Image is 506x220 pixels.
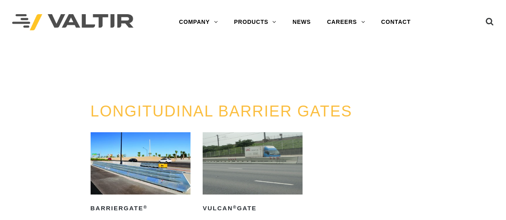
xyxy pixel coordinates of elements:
[91,202,191,215] h2: BarrierGate
[373,14,419,30] a: CONTACT
[203,132,303,215] a: Vulcan®Gate
[233,205,237,209] sup: ®
[319,14,373,30] a: CAREERS
[12,14,133,31] img: Valtir
[284,14,319,30] a: NEWS
[226,14,284,30] a: PRODUCTS
[171,14,226,30] a: COMPANY
[143,205,147,209] sup: ®
[203,202,303,215] h2: Vulcan Gate
[91,132,191,215] a: BarrierGate®
[91,103,352,120] a: LONGITUDINAL BARRIER GATES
